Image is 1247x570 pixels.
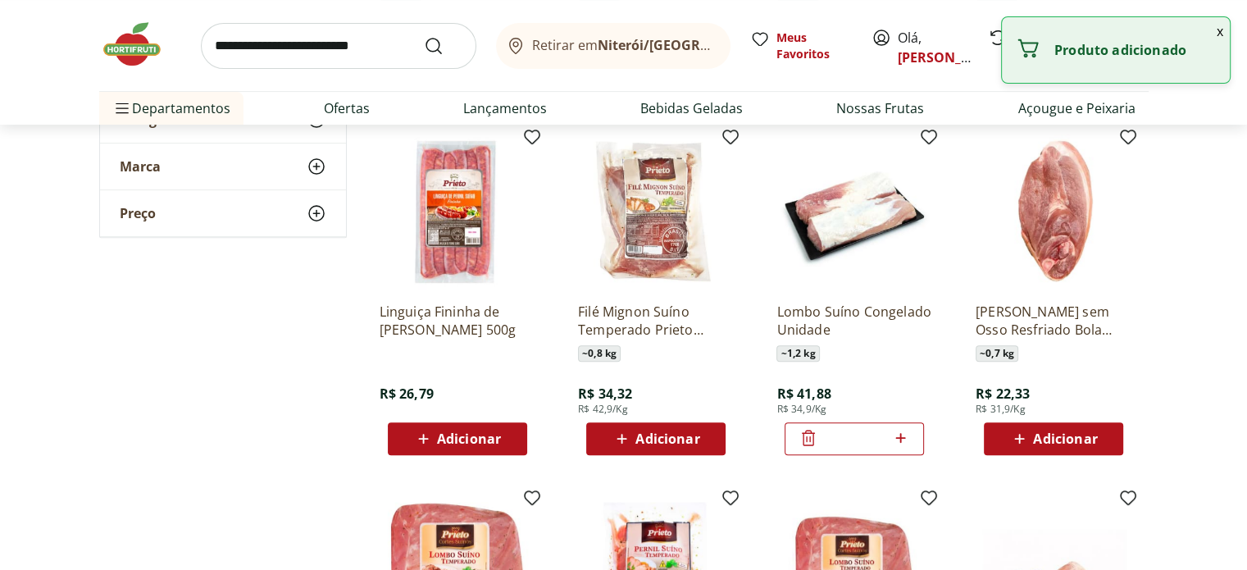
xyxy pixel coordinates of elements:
span: R$ 34,9/Kg [776,403,826,416]
a: Lombo Suíno Congelado Unidade [776,303,932,339]
button: Adicionar [586,422,726,455]
img: Pernil Suíno sem Osso Resfriado Bola Unidade [976,134,1131,290]
span: Departamentos [112,89,230,128]
button: Submit Search [424,36,463,56]
button: Adicionar [388,422,527,455]
span: Meus Favoritos [776,30,852,62]
a: Linguiça Fininha de [PERSON_NAME] 500g [380,303,535,339]
span: Adicionar [437,432,501,445]
a: Açougue e Peixaria [1017,98,1135,118]
a: Nossas Frutas [836,98,924,118]
span: R$ 41,88 [776,385,831,403]
img: Filé Mignon Suíno Temperado Prieto Unidade [578,134,734,290]
input: search [201,23,476,69]
img: Lombo Suíno Congelado Unidade [776,134,932,290]
a: [PERSON_NAME] sem Osso Resfriado Bola Unidade [976,303,1131,339]
a: Ofertas [324,98,370,118]
button: Adicionar [984,422,1123,455]
span: Preço [120,205,156,221]
span: ~ 0,8 kg [578,345,621,362]
span: ~ 0,7 kg [976,345,1018,362]
a: [PERSON_NAME] [898,48,1004,66]
span: ~ 1,2 kg [776,345,819,362]
span: Adicionar [1033,432,1097,445]
span: Marca [120,158,161,175]
span: R$ 42,9/Kg [578,403,628,416]
a: Bebidas Geladas [640,98,743,118]
img: Linguiça Fininha de Pernil Suíno Prieto 500g [380,134,535,290]
span: Adicionar [635,432,699,445]
a: Filé Mignon Suíno Temperado Prieto Unidade [578,303,734,339]
button: Retirar emNiterói/[GEOGRAPHIC_DATA] [496,23,730,69]
span: R$ 26,79 [380,385,434,403]
a: Lançamentos [463,98,547,118]
span: Olá, [898,28,971,67]
span: R$ 34,32 [578,385,632,403]
img: Hortifruti [99,20,181,69]
span: R$ 22,33 [976,385,1030,403]
button: Fechar notificação [1210,17,1230,45]
span: Retirar em [532,38,713,52]
button: Preço [100,190,346,236]
span: R$ 31,9/Kg [976,403,1026,416]
a: Meus Favoritos [750,30,852,62]
b: Niterói/[GEOGRAPHIC_DATA] [598,36,785,54]
p: Produto adicionado [1054,42,1217,58]
button: Marca [100,144,346,189]
button: Menu [112,89,132,128]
